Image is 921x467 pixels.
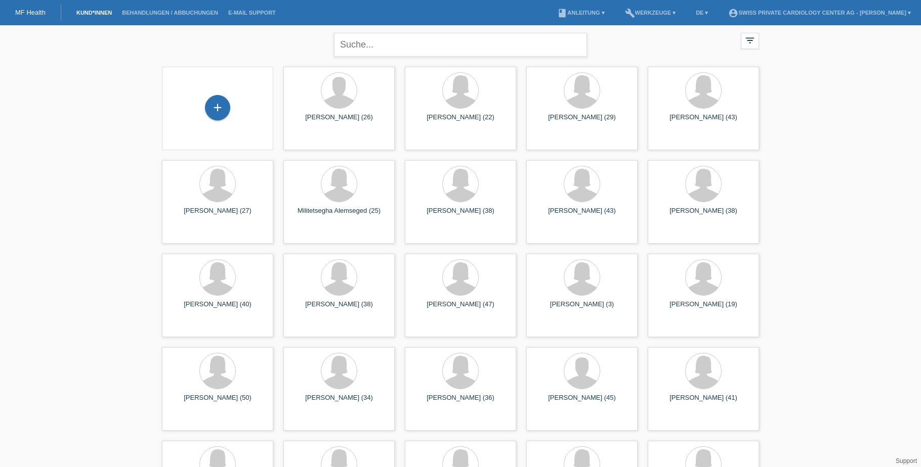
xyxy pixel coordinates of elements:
a: Kund*innen [71,10,117,16]
div: [PERSON_NAME] (40) [170,300,265,316]
i: book [557,8,567,18]
div: [PERSON_NAME] (38) [291,300,387,316]
a: DE ▾ [691,10,713,16]
input: Suche... [334,33,587,57]
div: [PERSON_NAME] (38) [413,207,508,223]
i: account_circle [728,8,738,18]
a: bookAnleitung ▾ [552,10,609,16]
div: [PERSON_NAME] (43) [656,113,751,129]
div: [PERSON_NAME] (36) [413,394,508,410]
div: [PERSON_NAME] (29) [534,113,630,129]
a: MF Health [15,9,46,16]
a: Support [896,457,917,464]
div: [PERSON_NAME] (34) [291,394,387,410]
div: [PERSON_NAME] (43) [534,207,630,223]
div: Kund*in hinzufügen [205,99,230,116]
a: E-Mail Support [223,10,281,16]
div: [PERSON_NAME] (38) [656,207,751,223]
div: [PERSON_NAME] (19) [656,300,751,316]
div: [PERSON_NAME] (27) [170,207,265,223]
div: [PERSON_NAME] (47) [413,300,508,316]
div: [PERSON_NAME] (3) [534,300,630,316]
div: Militetsegha Alemseged (25) [291,207,387,223]
a: Behandlungen / Abbuchungen [117,10,223,16]
div: [PERSON_NAME] (45) [534,394,630,410]
a: account_circleSWISS PRIVATE CARDIOLOGY CENTER AG - [PERSON_NAME] ▾ [723,10,916,16]
i: filter_list [744,35,756,46]
i: build [625,8,635,18]
div: [PERSON_NAME] (22) [413,113,508,129]
div: [PERSON_NAME] (41) [656,394,751,410]
div: [PERSON_NAME] (50) [170,394,265,410]
a: buildWerkzeuge ▾ [620,10,681,16]
div: [PERSON_NAME] (26) [291,113,387,129]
